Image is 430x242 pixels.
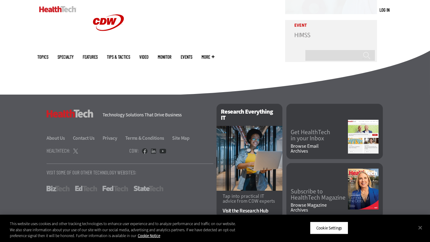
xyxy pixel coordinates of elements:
a: Events [181,55,192,59]
img: Summer 2025 cover [348,169,379,209]
div: This website uses cookies and other tracking technologies to enhance user experience and to analy... [10,221,236,239]
a: Contact Us [73,135,102,141]
a: About Us [47,135,72,141]
h4: HealthTech: [47,148,70,153]
a: CDW [85,41,131,47]
a: Privacy [103,135,124,141]
a: Tips & Tactics [107,55,130,59]
a: FedTech [103,186,128,191]
span: Specialty [58,55,74,59]
a: Browse EmailArchives [291,144,348,154]
a: Features [83,55,98,59]
h3: HealthTech [47,110,93,118]
h4: Technology Solutions That Drive Business [103,113,209,117]
a: BizTech [47,186,70,191]
a: Log in [379,7,390,13]
a: Subscribe toHealthTech Magazine [291,189,348,201]
p: Visit Some Of Our Other Technology Websites: [47,170,213,175]
h2: Research Everything IT [217,104,282,126]
h4: CDW: [129,148,139,153]
a: Terms & Conditions [125,135,172,141]
a: MonITor [158,55,172,59]
button: Close [413,221,427,234]
img: newsletter screenshot [348,120,379,154]
span: More [202,55,214,59]
a: EdTech [75,186,97,191]
img: Home [39,6,76,12]
a: Video [139,55,149,59]
a: More information about your privacy [138,233,160,238]
a: Visit the Research Hub [223,208,276,213]
button: Cookie Settings [310,221,348,234]
div: User menu [379,7,390,13]
p: Tap into practical IT advice from CDW experts [223,194,276,204]
span: Topics [37,55,48,59]
a: Get HealthTechin your Inbox [291,129,348,142]
a: Site Map [172,135,190,141]
a: StateTech [134,186,163,191]
a: Browse MagazineArchives [291,203,348,213]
